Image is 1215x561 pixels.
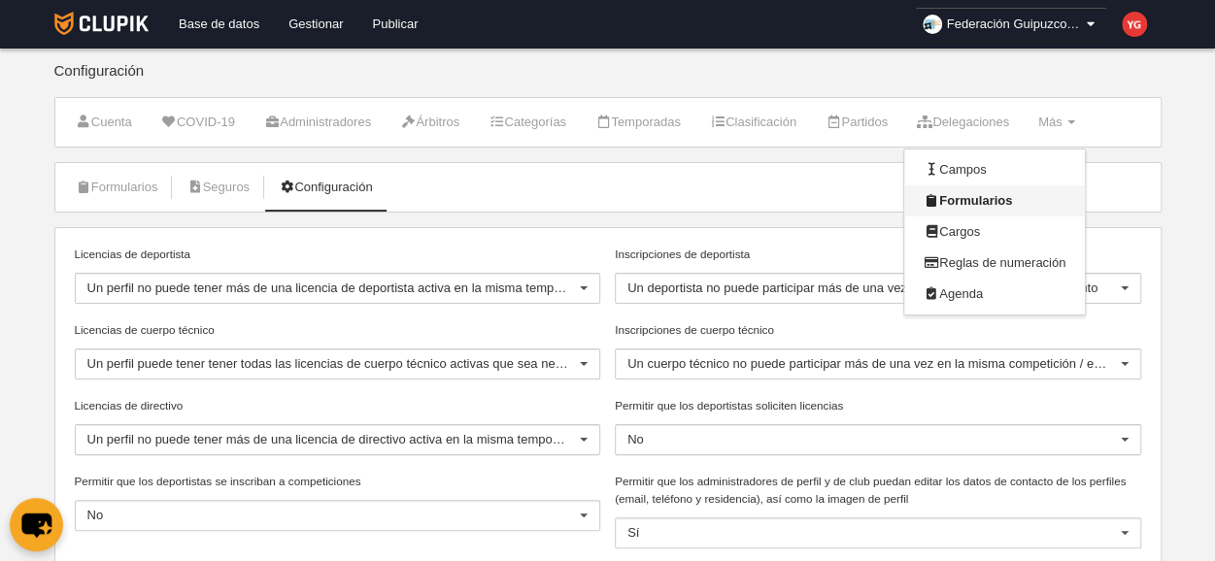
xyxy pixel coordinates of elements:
[585,108,692,137] a: Temporadas
[904,185,1085,216] a: Formularios
[627,280,1097,295] span: Un deportista no puede participar más de una vez en la misma competición / evento
[904,154,1085,185] a: Campos
[75,397,601,414] label: Licencias de directivo
[87,356,596,371] span: Un perfil puede tener tener todas las licencias de cuerpo técnico activas que sea necesario
[815,108,898,137] a: Partidos
[627,525,639,540] span: Sí
[389,108,470,137] a: Árbitros
[65,108,143,137] a: Cuenta
[10,498,63,551] button: chat-button
[1038,115,1063,129] span: Más
[54,12,149,35] img: Clupik
[615,246,1141,263] label: Inscripciones de deportista
[1028,108,1086,137] a: Más
[1122,12,1147,37] img: c2l6ZT0zMHgzMCZmcz05JnRleHQ9WUcmYmc9ZTUzOTM1.png
[87,508,104,522] span: No
[268,173,383,202] a: Configuración
[904,247,1085,279] a: Reglas de numeración
[87,280,587,295] span: Un perfil no puede tener más de una licencia de deportista activa en la misma temporada
[904,216,1085,247] a: Cargos
[176,173,260,202] a: Seguros
[87,432,578,446] span: Un perfil no puede tener más de una licencia de directivo activa en la misma temporada
[75,473,601,490] label: Permitir que los deportistas se inscriban a competiciones
[253,108,382,137] a: Administradores
[923,15,942,34] img: Oa9FKPTX8wTZ.30x30.jpg
[75,246,601,263] label: Licencias de deportista
[478,108,577,137] a: Categorías
[947,15,1083,34] span: Federación Guipuzcoana de Voleibol
[627,432,644,446] span: No
[615,321,1141,339] label: Inscripciones de cuerpo técnico
[151,108,246,137] a: COVID-19
[906,108,1020,137] a: Delegaciones
[699,108,807,137] a: Clasificación
[615,473,1141,508] label: Permitir que los administradores de perfil y de club puedan editar los datos de contacto de los p...
[65,173,169,202] a: Formularios
[915,8,1107,41] a: Federación Guipuzcoana de Voleibol
[627,356,1125,371] span: Un cuerpo técnico no puede participar más de una vez en la misma competición / evento
[75,321,601,339] label: Licencias de cuerpo técnico
[615,397,1141,414] label: Permitir que los deportistas soliciten licencias
[54,63,1162,97] div: Configuración
[904,279,1085,310] a: Agenda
